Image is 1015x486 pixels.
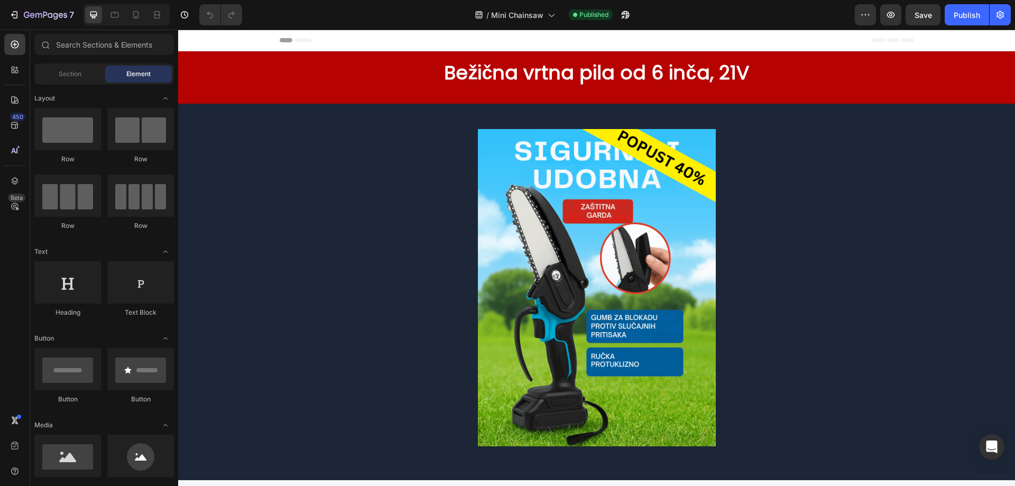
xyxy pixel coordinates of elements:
div: Text Block [107,308,174,317]
iframe: Design area [178,30,1015,486]
span: / [486,10,489,21]
div: Heading [34,308,101,317]
img: gempages_575537048568464323-55422194-ce10-4768-b81c-635618ca8dee.png [300,99,538,417]
span: Button [34,334,54,343]
div: Button [34,395,101,404]
div: Row [107,154,174,164]
span: Mini Chainsaw [491,10,543,21]
div: Row [34,154,101,164]
div: Button [107,395,174,404]
span: Element [126,69,151,79]
span: Toggle open [157,243,174,260]
div: Undo/Redo [199,4,242,25]
span: Toggle open [157,90,174,107]
span: Text [34,247,48,256]
span: Section [59,69,81,79]
span: Toggle open [157,330,174,347]
span: Published [579,10,608,20]
div: Publish [954,10,980,21]
span: Toggle open [157,417,174,434]
div: 450 [10,113,25,121]
span: Save [915,11,932,20]
button: 7 [4,4,79,25]
button: Publish [945,4,989,25]
div: Beta [8,194,25,202]
input: Search Sections & Elements [34,34,174,55]
button: Save [906,4,940,25]
span: Media [34,420,53,430]
div: Open Intercom Messenger [979,434,1004,460]
p: 7 [69,8,74,21]
div: Row [107,221,174,231]
div: Row [34,221,101,231]
span: Layout [34,94,55,103]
